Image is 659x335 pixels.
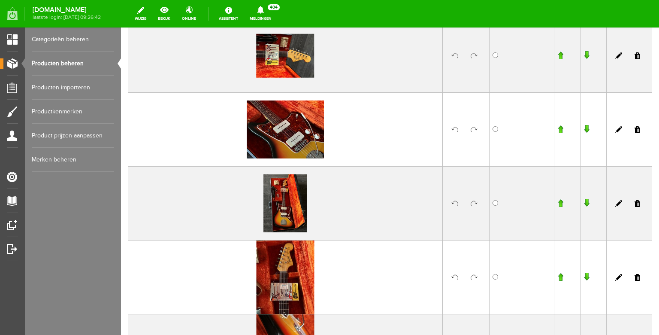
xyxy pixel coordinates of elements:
[32,100,114,124] a: Productkenmerken
[32,124,114,148] a: Product prijzen aanpassen
[494,173,501,180] a: Bewerken
[135,6,193,50] img: img-4136.jpg
[514,173,519,180] a: Verwijderen
[135,211,193,288] img: img-41341.jpg
[268,4,280,10] span: 404
[32,52,114,76] a: Producten beheren
[153,4,175,23] a: bekijk
[514,99,519,106] a: Verwijderen
[32,27,114,52] a: Categorieën beheren
[33,8,101,12] strong: [DOMAIN_NAME]
[494,99,501,106] a: Bewerken
[514,25,519,32] a: Verwijderen
[32,76,114,100] a: Producten importeren
[245,4,277,23] a: Meldingen404
[142,147,186,205] img: img-4132.jpg
[130,4,151,23] a: wijzig
[494,25,501,32] a: Bewerken
[177,4,201,23] a: online
[494,247,501,253] a: Bewerken
[33,15,101,20] span: laatste login: [DATE] 09:26:42
[514,247,519,253] a: Verwijderen
[32,148,114,172] a: Merken beheren
[126,73,203,131] img: img-41351.jpg
[214,4,243,23] a: Assistent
